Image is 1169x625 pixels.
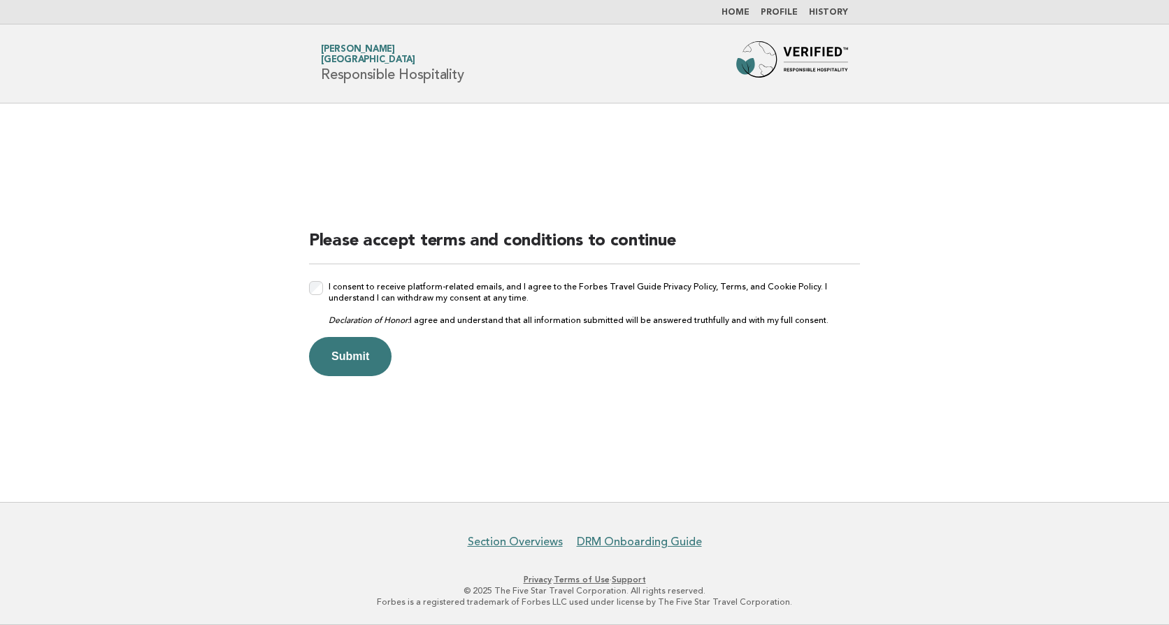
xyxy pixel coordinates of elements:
a: Profile [761,8,798,17]
img: Forbes Travel Guide [736,41,848,86]
a: History [809,8,848,17]
label: I consent to receive platform-related emails, and I agree to the Forbes Travel Guide Privacy Poli... [329,281,860,326]
a: Section Overviews [468,535,563,549]
button: Submit [309,337,392,376]
h2: Please accept terms and conditions to continue [309,230,860,264]
em: Declaration of Honor: [329,315,410,325]
p: · · [157,574,1012,585]
p: © 2025 The Five Star Travel Corporation. All rights reserved. [157,585,1012,596]
p: Forbes is a registered trademark of Forbes LLC used under license by The Five Star Travel Corpora... [157,596,1012,608]
a: [PERSON_NAME][GEOGRAPHIC_DATA] [321,45,415,64]
a: Home [722,8,750,17]
span: [GEOGRAPHIC_DATA] [321,56,415,65]
a: Support [612,575,646,584]
a: Privacy [524,575,552,584]
a: DRM Onboarding Guide [577,535,702,549]
a: Terms of Use [554,575,610,584]
h1: Responsible Hospitality [321,45,464,82]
